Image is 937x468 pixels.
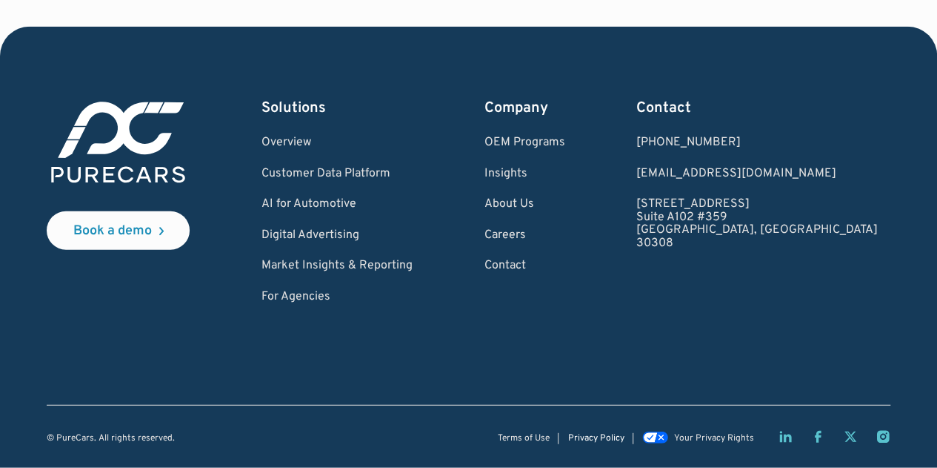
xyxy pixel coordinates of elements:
a: About Us [484,198,565,211]
a: Privacy Policy [567,434,624,444]
div: Solutions [261,98,413,119]
a: Instagram page [876,429,890,444]
div: Contact [636,98,878,119]
a: Careers [484,229,565,243]
a: Overview [261,136,413,150]
a: Digital Advertising [261,229,413,243]
a: Contact [484,260,565,273]
a: Twitter X page [843,429,858,444]
a: Book a demo [47,211,190,250]
a: Market Insights & Reporting [261,260,413,273]
div: [PHONE_NUMBER] [636,136,878,150]
div: Company [484,98,565,119]
a: AI for Automotive [261,198,413,211]
a: Your Privacy Rights [642,433,753,444]
div: Your Privacy Rights [674,434,754,444]
a: OEM Programs [484,136,565,150]
a: [STREET_ADDRESS]Suite A102 #359[GEOGRAPHIC_DATA], [GEOGRAPHIC_DATA]30308 [636,198,878,250]
div: © PureCars. All rights reserved. [47,434,175,444]
a: For Agencies [261,291,413,304]
a: Facebook page [810,429,825,444]
img: purecars logo [47,98,190,188]
a: Customer Data Platform [261,168,413,181]
div: Book a demo [73,225,152,238]
a: Email us [636,168,878,181]
a: LinkedIn page [778,429,793,444]
a: Terms of Use [497,434,549,444]
a: Insights [484,168,565,181]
